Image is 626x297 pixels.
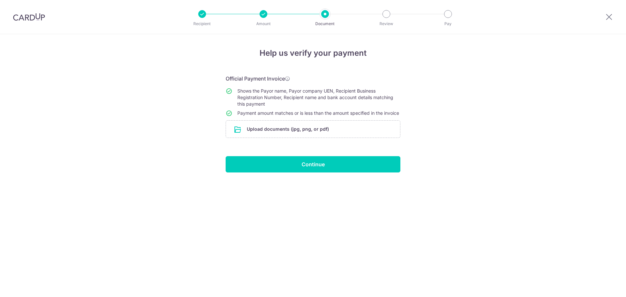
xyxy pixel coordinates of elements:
p: Pay [424,21,472,27]
span: Shows the Payor name, Payor company UEN, Recipient Business Registration Number, Recipient name a... [237,88,393,107]
h6: Official Payment Invoice [226,75,400,82]
img: CardUp [13,13,45,21]
p: Recipient [178,21,226,27]
p: Review [362,21,410,27]
input: Continue [226,156,400,172]
span: Payment amount matches or is less than the amount specified in the invoice [237,110,399,116]
div: Upload documents (jpg, png, or pdf) [226,120,400,138]
p: Amount [239,21,288,27]
h4: Help us verify your payment [226,47,400,59]
p: Document [301,21,349,27]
